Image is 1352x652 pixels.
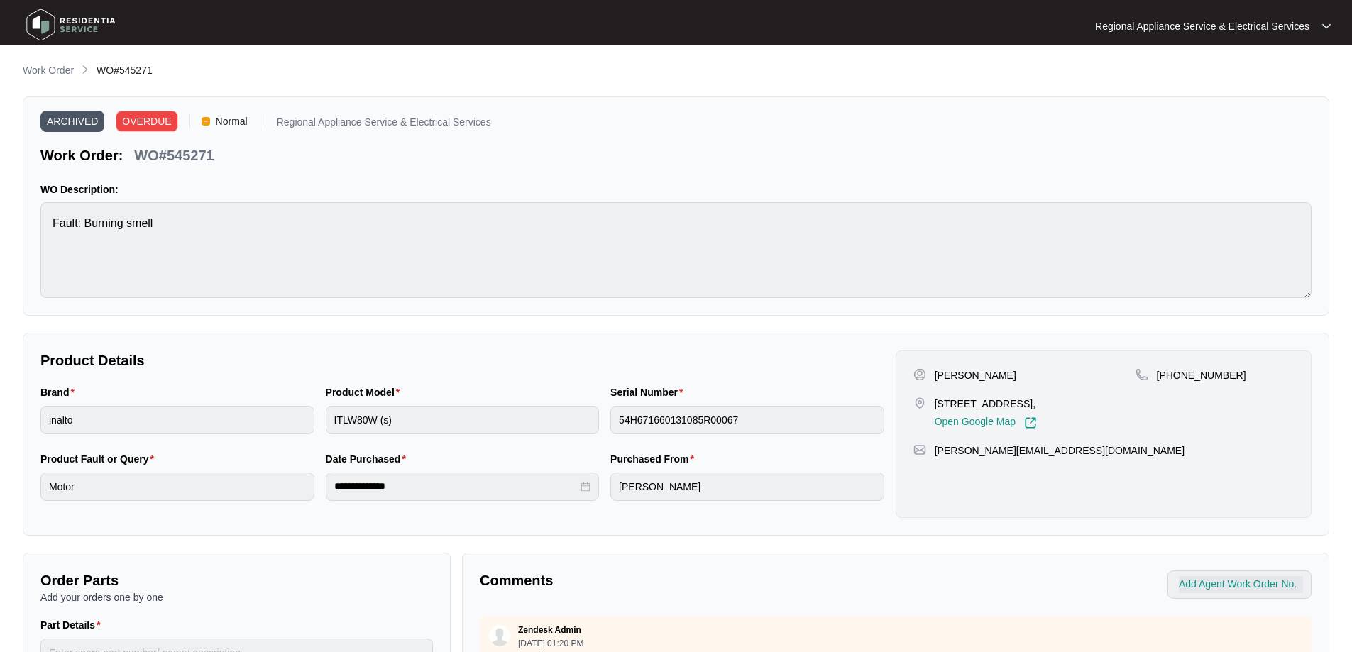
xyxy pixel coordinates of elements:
p: Product Details [40,350,884,370]
p: Work Order [23,63,74,77]
input: Serial Number [610,406,884,434]
label: Brand [40,385,80,399]
p: [PHONE_NUMBER] [1157,368,1246,382]
span: ARCHIVED [40,111,104,132]
label: Part Details [40,618,106,632]
p: WO#545271 [134,145,214,165]
label: Product Model [326,385,406,399]
input: Brand [40,406,314,434]
span: WO#545271 [97,65,153,76]
img: dropdown arrow [1322,23,1331,30]
input: Add Agent Work Order No. [1179,576,1303,593]
img: Link-External [1024,416,1037,429]
p: Order Parts [40,570,433,590]
input: Date Purchased [334,479,578,494]
label: Date Purchased [326,452,412,466]
img: chevron-right [79,64,91,75]
img: map-pin [913,397,926,409]
p: [STREET_ADDRESS], [935,397,1037,411]
p: Regional Appliance Service & Electrical Services [1095,19,1309,33]
img: map-pin [913,443,926,456]
input: Product Fault or Query [40,473,314,501]
label: Purchased From [610,452,700,466]
p: WO Description: [40,182,1312,197]
span: Normal [210,111,253,132]
img: Vercel Logo [202,117,210,126]
img: map-pin [1136,368,1148,381]
input: Product Model [326,406,600,434]
p: [DATE] 01:20 PM [518,639,583,648]
img: user-pin [913,368,926,381]
p: [PERSON_NAME][EMAIL_ADDRESS][DOMAIN_NAME] [935,443,1185,458]
label: Product Fault or Query [40,452,160,466]
p: Add your orders one by one [40,590,433,604]
p: Comments [480,570,886,590]
textarea: Fault: Burning smell [40,202,1312,298]
a: Work Order [20,63,77,79]
img: user.svg [489,625,510,646]
p: Zendesk Admin [518,624,581,636]
span: OVERDUE [116,111,177,132]
a: Open Google Map [935,416,1037,429]
label: Serial Number [610,385,688,399]
p: Regional Appliance Service & Electrical Services [277,117,491,132]
p: Work Order: [40,145,123,165]
img: residentia service logo [21,4,121,46]
input: Purchased From [610,473,884,501]
p: [PERSON_NAME] [935,368,1016,382]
